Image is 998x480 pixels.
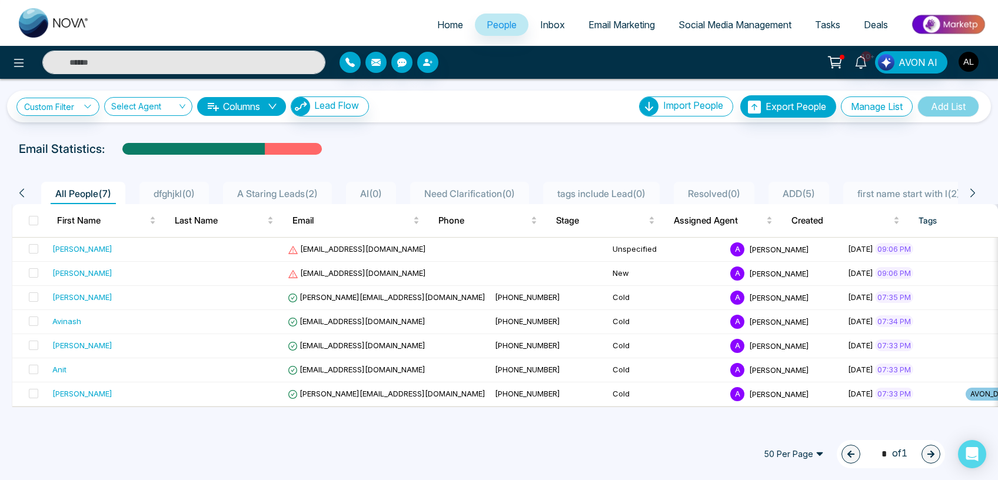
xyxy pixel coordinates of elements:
span: [DATE] [848,244,873,254]
span: [DATE] [848,341,873,350]
span: A [730,363,744,377]
div: [PERSON_NAME] [52,243,112,255]
span: 09:06 PM [875,243,913,255]
td: Cold [608,382,726,406]
span: [PHONE_NUMBER] [495,316,560,326]
span: AVON AI [899,55,937,69]
span: Phone [438,214,528,228]
a: People [475,14,528,36]
span: [EMAIL_ADDRESS][DOMAIN_NAME] [288,316,425,326]
span: dfghjkl ( 0 ) [149,188,199,199]
span: [PERSON_NAME] [749,365,809,374]
span: [PHONE_NUMBER] [495,341,560,350]
span: Import People [663,99,723,111]
span: [PERSON_NAME] [749,244,809,254]
div: Anit [52,364,66,375]
span: Need Clarification ( 0 ) [420,188,520,199]
span: Home [437,19,463,31]
a: 10+ [847,51,875,72]
span: 09:06 PM [875,267,913,279]
span: Created [791,214,891,228]
span: [EMAIL_ADDRESS][DOMAIN_NAME] [288,341,425,350]
span: AI ( 0 ) [355,188,387,199]
span: [EMAIL_ADDRESS][DOMAIN_NAME] [288,365,425,374]
img: User Avatar [959,52,979,72]
a: Inbox [528,14,577,36]
td: Cold [608,310,726,334]
span: [DATE] [848,292,873,302]
span: Email Marketing [588,19,655,31]
button: Columnsdown [197,97,286,116]
span: [EMAIL_ADDRESS][DOMAIN_NAME] [288,244,426,254]
span: Stage [556,214,646,228]
span: [PERSON_NAME][EMAIL_ADDRESS][DOMAIN_NAME] [288,389,485,398]
button: Manage List [841,96,913,116]
span: 07:33 PM [875,339,913,351]
span: Resolved ( 0 ) [683,188,745,199]
span: [EMAIL_ADDRESS][DOMAIN_NAME] [288,268,426,278]
td: New [608,262,726,286]
span: Social Media Management [678,19,791,31]
span: A [730,291,744,305]
span: A [730,387,744,401]
span: First Name [57,214,147,228]
span: 07:34 PM [875,315,913,327]
th: Assigned Agent [664,204,782,237]
span: ADD ( 5 ) [778,188,820,199]
a: Lead FlowLead Flow [286,96,369,116]
span: Export People [766,101,826,112]
img: Market-place.gif [906,11,991,38]
span: tags include Lead ( 0 ) [553,188,650,199]
span: 07:35 PM [875,291,913,303]
span: A [730,339,744,353]
th: Phone [429,204,547,237]
td: Cold [608,334,726,358]
span: Last Name [175,214,265,228]
div: Avinash [52,315,81,327]
td: Cold [608,358,726,382]
th: Created [782,204,910,237]
span: 07:33 PM [875,388,913,399]
span: [PERSON_NAME] [749,389,809,398]
span: A Staring Leads ( 2 ) [232,188,322,199]
img: Lead Flow [878,54,894,71]
td: Unspecified [608,238,726,262]
div: Open Intercom Messenger [958,440,986,468]
a: Social Media Management [667,14,803,36]
span: A [730,315,744,329]
span: A [730,242,744,256]
span: Inbox [540,19,565,31]
th: Last Name [165,204,283,237]
span: [PERSON_NAME] [749,316,809,326]
span: Lead Flow [314,99,359,111]
span: [PERSON_NAME][EMAIL_ADDRESS][DOMAIN_NAME] [288,292,485,302]
div: [PERSON_NAME] [52,388,112,399]
img: Nova CRM Logo [19,8,89,38]
img: Lead Flow [291,97,310,116]
td: Cold [608,286,726,310]
a: Email Marketing [577,14,667,36]
span: [PHONE_NUMBER] [495,292,560,302]
span: A [730,266,744,281]
a: Tasks [803,14,852,36]
p: Email Statistics: [19,140,105,158]
span: [DATE] [848,389,873,398]
div: [PERSON_NAME] [52,291,112,303]
span: People [487,19,517,31]
a: Deals [852,14,900,36]
span: first name start with l ( 2 ) [853,188,965,199]
a: Home [425,14,475,36]
button: Lead Flow [291,96,369,116]
span: of 1 [874,446,907,462]
th: Stage [547,204,664,237]
span: All People ( 7 ) [51,188,116,199]
span: Tasks [815,19,840,31]
div: [PERSON_NAME] [52,267,112,279]
div: [PERSON_NAME] [52,339,112,351]
span: [DATE] [848,365,873,374]
th: Email [283,204,429,237]
span: down [268,102,277,111]
span: Assigned Agent [674,214,764,228]
a: Custom Filter [16,98,99,116]
span: 10+ [861,51,871,62]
